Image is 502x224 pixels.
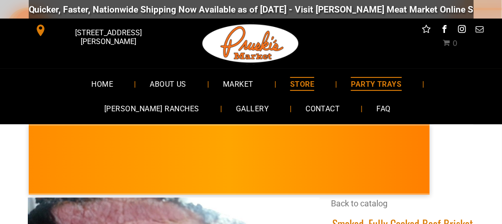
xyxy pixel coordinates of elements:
[276,71,328,96] a: STORE
[90,96,213,121] a: [PERSON_NAME] RANCHES
[363,96,405,121] a: FAQ
[77,71,127,96] a: HOME
[201,19,301,69] img: Pruski-s+Market+HQ+Logo2-1920w.png
[337,71,415,96] a: PARTY TRAYS
[453,39,458,48] span: 0
[331,198,388,208] a: Back to catalog
[292,96,354,121] a: CONTACT
[351,77,401,90] span: PARTY TRAYS
[29,23,171,38] a: [STREET_ADDRESS][PERSON_NAME]
[456,23,468,38] a: instagram
[420,23,432,38] a: Social network
[209,71,267,96] a: MARKET
[473,23,485,38] a: email
[136,71,200,96] a: ABOUT US
[49,24,168,51] span: [STREET_ADDRESS][PERSON_NAME]
[331,198,474,217] div: Breadcrumbs
[222,96,283,121] a: GALLERY
[438,23,450,38] a: facebook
